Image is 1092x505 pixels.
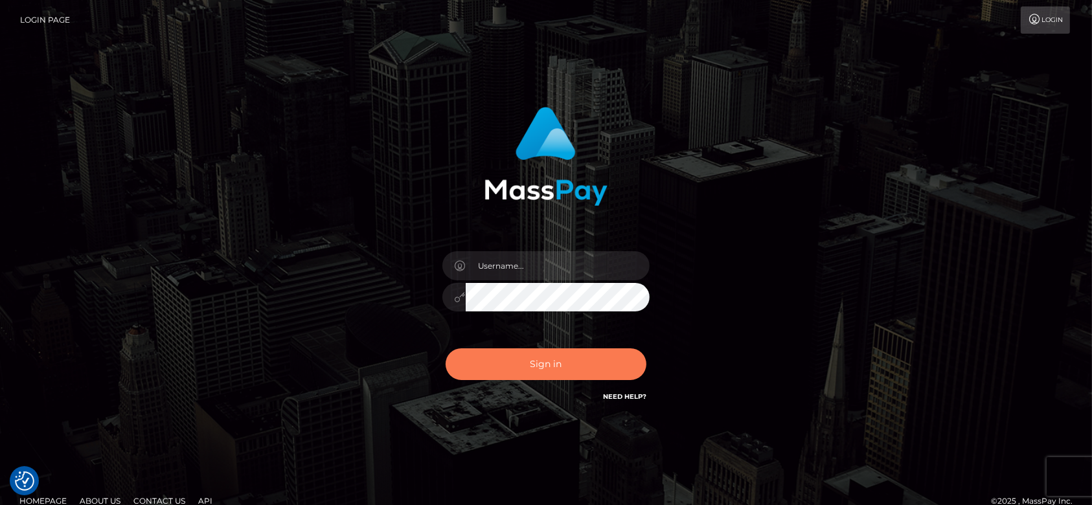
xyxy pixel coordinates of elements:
button: Consent Preferences [15,471,34,491]
a: Login Page [20,6,70,34]
a: Need Help? [603,392,646,401]
button: Sign in [446,348,646,380]
input: Username... [466,251,650,280]
a: Login [1021,6,1070,34]
img: Revisit consent button [15,471,34,491]
img: MassPay Login [484,107,608,206]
